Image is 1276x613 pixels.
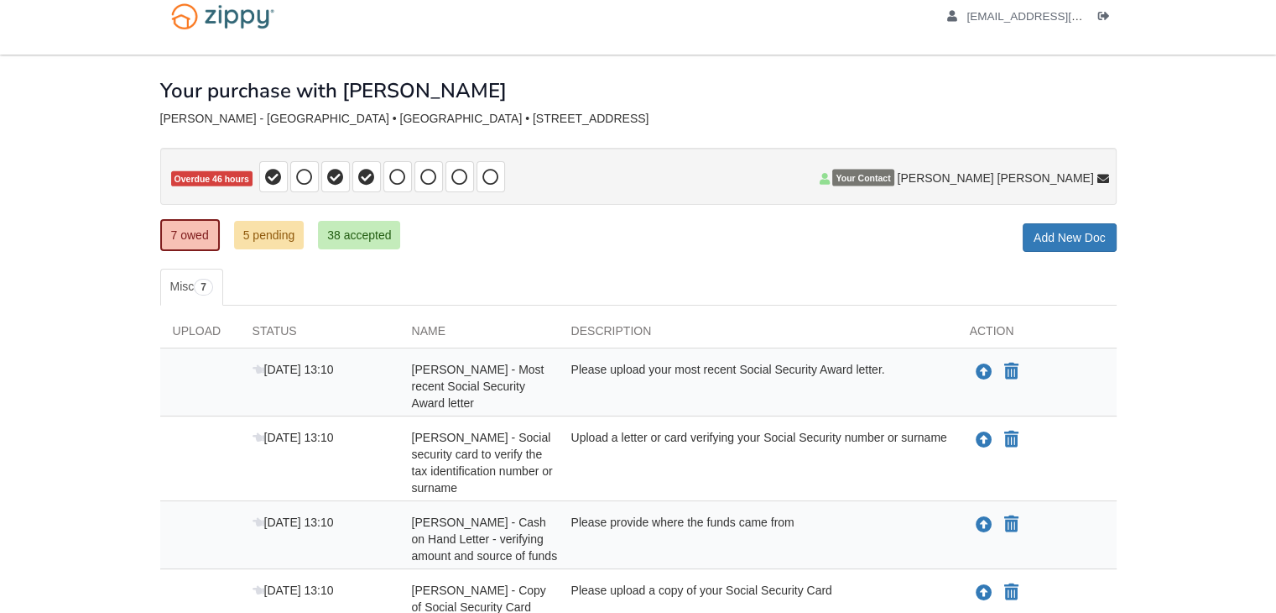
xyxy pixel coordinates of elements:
[253,584,334,597] span: [DATE] 13:10
[399,322,559,348] div: Name
[412,516,558,563] span: [PERSON_NAME] - Cash on Hand Letter - verifying amount and source of funds
[253,363,334,376] span: [DATE] 13:10
[1003,583,1020,603] button: Declare Breanna Creekmore - Copy of Social Security Card not applicable
[832,170,893,186] span: Your Contact
[947,10,1159,27] a: edit profile
[559,322,957,348] div: Description
[412,363,544,410] span: [PERSON_NAME] - Most recent Social Security Award letter
[1003,430,1020,450] button: Declare Bradley Lmep - Social security card to verify the tax identification number or surname no...
[1023,223,1117,252] a: Add New Doc
[240,322,399,348] div: Status
[559,514,957,564] div: Please provide where the funds came from
[559,361,957,411] div: Please upload your most recent Social Security Award letter.
[171,171,253,187] span: Overdue 46 hours
[966,10,1159,23] span: becreekmore@gmail.com
[160,269,223,306] a: Misc
[974,514,994,536] button: Upload Breanna Creekmore - Cash on Hand Letter - verifying amount and source of funds
[974,582,994,604] button: Upload Breanna Creekmore - Copy of Social Security Card
[160,112,1117,126] div: [PERSON_NAME] - [GEOGRAPHIC_DATA] • [GEOGRAPHIC_DATA] • [STREET_ADDRESS]
[1003,362,1020,382] button: Declare Bradley Lmep - Most recent Social Security Award letter not applicable
[559,429,957,496] div: Upload a letter or card verifying your Social Security number or surname
[412,431,553,495] span: [PERSON_NAME] - Social security card to verify the tax identification number or surname
[253,431,334,444] span: [DATE] 13:10
[974,361,994,383] button: Upload Bradley Lmep - Most recent Social Security Award letter
[318,221,400,249] a: 38 accepted
[1098,10,1117,27] a: Log out
[160,322,240,348] div: Upload
[974,429,994,451] button: Upload Bradley Lmep - Social security card to verify the tax identification number or surname
[160,219,220,251] a: 7 owed
[194,279,213,296] span: 7
[1003,515,1020,535] button: Declare Breanna Creekmore - Cash on Hand Letter - verifying amount and source of funds not applic...
[160,80,507,102] h1: Your purchase with [PERSON_NAME]
[957,322,1117,348] div: Action
[897,170,1093,186] span: [PERSON_NAME] [PERSON_NAME]
[253,516,334,529] span: [DATE] 13:10
[234,221,305,249] a: 5 pending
